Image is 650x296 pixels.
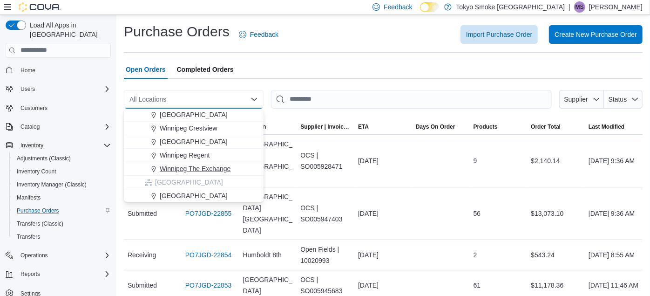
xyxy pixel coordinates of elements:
span: Winnipeg Regent [160,151,210,160]
span: 9 [474,155,477,166]
button: Reports [2,268,115,281]
span: Manifests [17,194,41,201]
span: Inventory Manager (Classic) [17,181,87,188]
span: Feedback [250,30,278,39]
span: [GEOGRAPHIC_DATA] [GEOGRAPHIC_DATA] [243,191,293,236]
button: Inventory [2,139,115,152]
span: Transfers (Classic) [13,218,111,229]
span: Feedback [384,2,412,12]
span: [GEOGRAPHIC_DATA] [160,191,228,200]
button: Inventory Manager (Classic) [9,178,115,191]
span: Receiving [128,249,156,261]
p: [PERSON_NAME] [589,1,643,13]
button: Users [2,83,115,96]
span: Purchase Orders [13,205,111,216]
input: This is a search bar. After typing your query, hit enter to filter the results lower in the page. [271,90,552,109]
button: Supplier | Invoice Number [297,119,354,134]
div: $543.24 [527,246,585,264]
a: Transfers (Classic) [13,218,67,229]
span: Submitted [128,208,157,219]
a: Customers [17,103,51,114]
div: Mike Skorianz [574,1,585,13]
span: Transfers [17,233,40,241]
a: PO7JGD-22853 [185,280,232,291]
span: Last Modified [589,123,624,131]
button: Manifests [9,191,115,204]
span: ETA [358,123,369,131]
button: Last Modified [585,119,643,134]
span: 2 [474,249,477,261]
button: Adjustments (Classic) [9,152,115,165]
span: Inventory Count [13,166,111,177]
span: Catalog [20,123,40,131]
a: Home [17,65,39,76]
input: Dark Mode [420,2,440,12]
button: Catalog [2,120,115,133]
span: Catalog [17,121,111,132]
span: MS [576,1,584,13]
button: Create New Purchase Order [549,25,643,44]
button: Winnipeg The Exchange [124,162,264,176]
span: Operations [20,252,48,259]
button: [GEOGRAPHIC_DATA] [124,108,264,122]
button: Purchase Orders [9,204,115,217]
span: Days On Order [416,123,455,131]
button: Home [2,63,115,77]
button: Status [604,90,643,109]
span: Users [20,85,35,93]
div: $2,140.14 [527,151,585,170]
span: [GEOGRAPHIC_DATA] [160,110,228,119]
div: [DATE] [354,246,412,264]
a: PO7JGD-22855 [185,208,232,219]
button: Days On Order [412,119,470,134]
span: Winnipeg Crestview [160,124,217,133]
p: Tokyo Smoke [GEOGRAPHIC_DATA] [456,1,565,13]
button: Import Purchase Order [460,25,538,44]
span: Open Orders [126,60,166,79]
div: OCS | SO005947403 [297,199,354,228]
span: [GEOGRAPHIC_DATA] [155,178,223,187]
button: Transfers [9,230,115,243]
span: 56 [474,208,481,219]
div: Open Fields | 10020993 [297,240,354,270]
div: [DATE] [354,204,412,223]
button: Winnipeg Crestview [124,122,264,135]
div: [DATE] 9:36 AM [585,204,643,223]
span: Home [20,67,35,74]
button: Location [239,119,297,134]
button: Winnipeg Regent [124,149,264,162]
span: Adjustments (Classic) [13,153,111,164]
button: Operations [17,250,52,261]
button: Transfers (Classic) [9,217,115,230]
span: Operations [17,250,111,261]
a: Transfers [13,231,44,242]
span: Create New Purchase Order [555,30,637,39]
button: Products [470,119,528,134]
button: Inventory Count [9,165,115,178]
span: Import Purchase Order [466,30,532,39]
a: Inventory Manager (Classic) [13,179,90,190]
button: Supplier [559,90,604,109]
button: Users [17,83,39,95]
p: | [569,1,570,13]
a: PO7JGD-22854 [185,249,232,261]
span: Purchase Orders [17,207,59,214]
a: Manifests [13,192,44,203]
span: [GEOGRAPHIC_DATA] [GEOGRAPHIC_DATA] [243,138,293,183]
div: [DATE] [354,276,412,295]
span: Users [17,83,111,95]
span: Status [609,96,627,103]
span: Supplier | Invoice Number [300,123,351,131]
button: [GEOGRAPHIC_DATA] [124,189,264,203]
span: Submitted [128,280,157,291]
a: Inventory Count [13,166,60,177]
span: Reports [17,268,111,280]
div: $13,073.10 [527,204,585,223]
button: ETA [354,119,412,134]
button: Reports [17,268,44,280]
a: Feedback [235,25,282,44]
button: Customers [2,101,115,115]
span: Inventory Manager (Classic) [13,179,111,190]
a: Purchase Orders [13,205,63,216]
